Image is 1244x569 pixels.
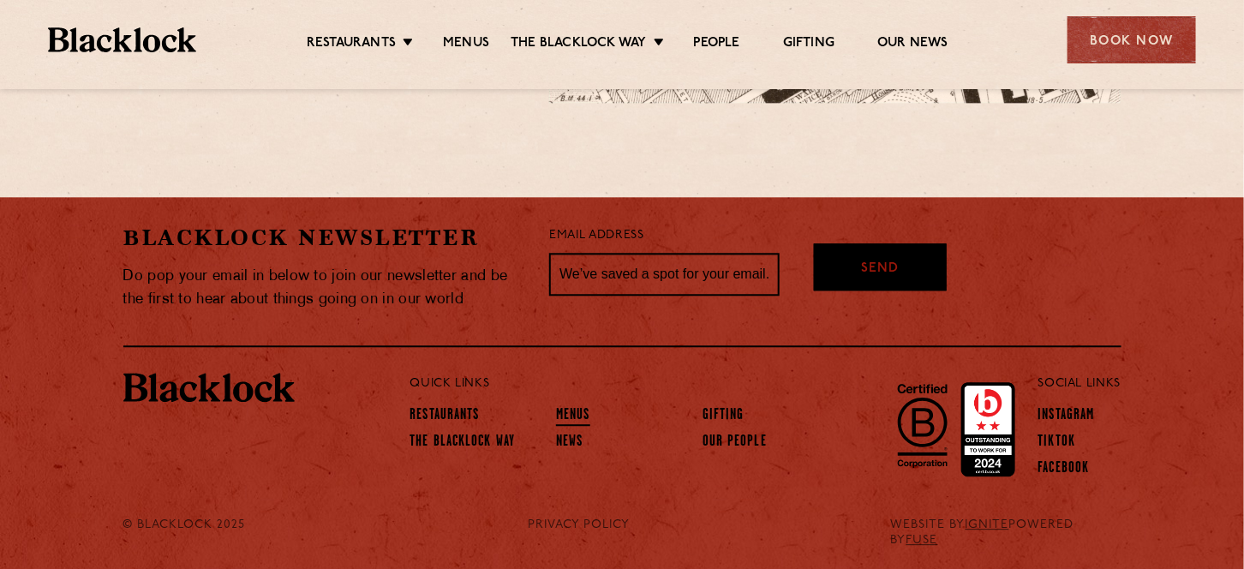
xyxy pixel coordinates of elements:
a: Our News [877,35,948,54]
p: Social Links [1038,373,1121,395]
img: B-Corp-Logo-Black-RGB.svg [888,374,958,476]
img: Accred_2023_2star.png [961,382,1015,476]
img: BL_Textured_Logo-footer-cropped.svg [48,27,196,52]
a: People [694,35,740,54]
a: Instagram [1038,407,1095,426]
h2: Blacklock Newsletter [123,223,524,253]
a: Our People [703,434,767,452]
a: News [556,434,583,452]
input: We’ve saved a spot for your email... [549,253,780,296]
a: Menus [443,35,489,54]
a: TikTok [1038,434,1076,452]
div: Book Now [1068,16,1196,63]
img: BL_Textured_Logo-footer-cropped.svg [123,373,295,402]
a: Gifting [783,35,834,54]
p: Do pop your email in below to join our newsletter and be the first to hear about things going on ... [123,265,524,311]
a: Restaurants [410,407,479,426]
a: Gifting [703,407,745,426]
a: Facebook [1038,460,1090,479]
a: Menus [556,407,590,426]
a: IGNITE [966,518,1009,531]
a: Restaurants [307,35,396,54]
div: © Blacklock 2025 [111,518,281,548]
div: WEBSITE BY POWERED BY [878,518,1134,548]
span: Send [862,260,900,279]
a: The Blacklock Way [511,35,646,54]
a: FUSE [906,534,938,547]
a: The Blacklock Way [410,434,515,452]
p: Quick Links [410,373,981,395]
a: PRIVACY POLICY [529,518,631,533]
label: Email Address [549,226,643,246]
